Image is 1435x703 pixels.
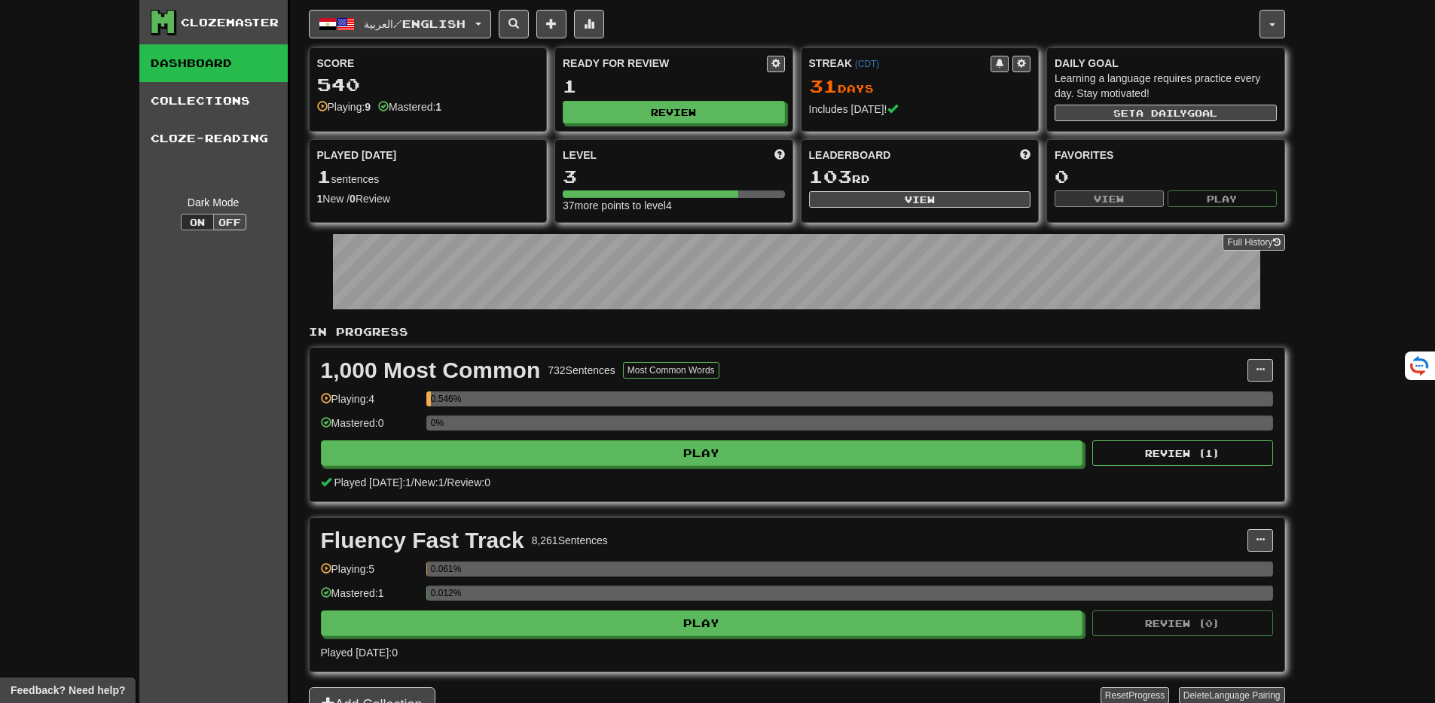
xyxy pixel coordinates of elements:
button: Play [321,610,1083,636]
a: Collections [139,82,288,120]
div: 37 more points to level 4 [563,198,785,213]
span: Played [DATE]: 1 [334,476,411,488]
span: This week in points, UTC [1020,148,1030,163]
button: View [1055,190,1164,207]
div: rd [809,167,1031,187]
span: / [444,476,447,488]
button: Play [321,440,1083,466]
div: Playing: 4 [321,391,419,416]
button: Review [563,101,785,123]
button: View [809,191,1031,208]
button: Play [1168,190,1277,207]
button: More stats [574,10,604,38]
button: العربية/English [309,10,491,38]
a: Cloze-Reading [139,120,288,157]
span: Open feedback widget [11,683,125,698]
strong: 1 [317,193,323,205]
div: 0 [1055,167,1277,186]
div: Fluency Fast Track [321,529,524,552]
strong: 9 [365,101,371,113]
div: Mastered: [378,99,441,114]
button: Off [213,214,246,230]
div: Learning a language requires practice every day. Stay motivated! [1055,71,1277,101]
span: / [411,476,414,488]
span: Review: 0 [447,476,490,488]
span: Progress [1128,690,1165,701]
div: 1 [563,77,785,96]
div: 732 Sentences [548,363,615,378]
span: Played [DATE]: 0 [321,647,398,659]
div: Includes [DATE]! [809,102,1031,117]
div: Score [317,56,539,71]
a: Dashboard [139,44,288,82]
div: Ready for Review [563,56,767,71]
div: Clozemaster [181,15,279,30]
button: Seta dailygoal [1055,105,1277,121]
span: Score more points to level up [774,148,785,163]
div: Daily Goal [1055,56,1277,71]
div: Favorites [1055,148,1277,163]
div: sentences [317,167,539,187]
button: Review (0) [1092,610,1273,636]
strong: 0 [350,193,356,205]
a: Full History [1223,234,1284,251]
span: a daily [1136,108,1187,118]
div: Mastered: 0 [321,415,419,440]
div: 3 [563,167,785,186]
div: Dark Mode [151,195,276,210]
div: 540 [317,75,539,94]
div: Playing: [317,99,371,114]
a: (CDT) [855,59,879,69]
span: Leaderboard [809,148,891,163]
div: Day s [809,77,1031,96]
button: On [181,214,214,230]
div: New / Review [317,191,539,206]
div: 1,000 Most Common [321,359,541,382]
span: 103 [809,166,852,187]
span: العربية / English [364,17,466,30]
div: Mastered: 1 [321,586,419,610]
div: 8,261 Sentences [532,533,608,548]
button: Search sentences [499,10,529,38]
span: New: 1 [414,476,444,488]
div: Playing: 5 [321,561,419,586]
div: Streak [809,56,991,71]
p: In Progress [309,324,1285,339]
span: Played [DATE] [317,148,397,163]
strong: 1 [435,101,441,113]
span: 31 [809,75,838,96]
button: Most Common Words [623,362,719,379]
span: 1 [317,166,331,187]
span: Level [563,148,597,163]
button: Add sentence to collection [536,10,566,38]
span: Language Pairing [1209,690,1280,701]
button: Review (1) [1092,440,1273,466]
